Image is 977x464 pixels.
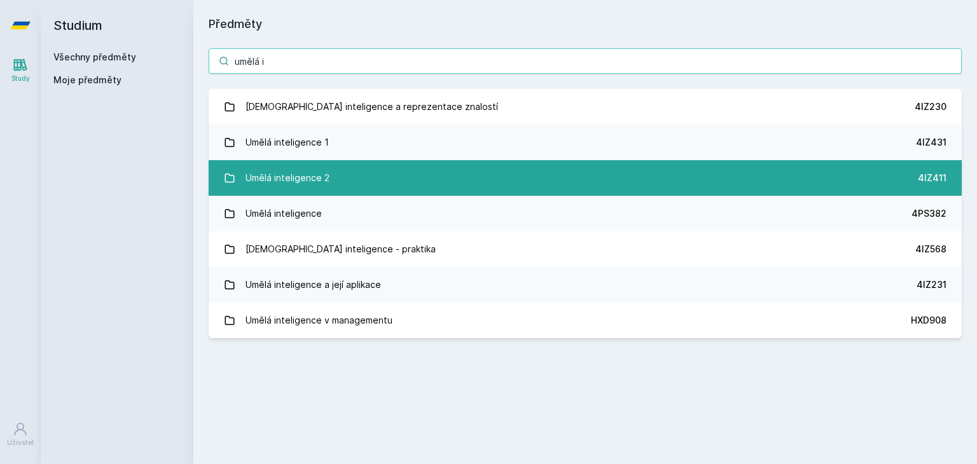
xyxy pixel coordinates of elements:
[209,15,962,33] h1: Předměty
[911,207,946,220] div: 4PS382
[53,51,136,62] a: Všechny předměty
[917,278,946,291] div: 4IZ231
[7,438,34,447] div: Uživatel
[246,165,329,191] div: Umělá inteligence 2
[209,196,962,231] a: Umělá inteligence 4PS382
[918,172,946,184] div: 4IZ411
[246,308,392,333] div: Umělá inteligence v managementu
[209,267,962,303] a: Umělá inteligence a její aplikace 4IZ231
[246,201,322,226] div: Umělá inteligence
[246,272,381,297] div: Umělá inteligence a její aplikace
[915,100,946,113] div: 4IZ230
[915,243,946,256] div: 4IZ568
[911,314,946,327] div: HXD908
[209,160,962,196] a: Umělá inteligence 2 4IZ411
[53,74,121,86] span: Moje předměty
[246,236,436,262] div: [DEMOGRAPHIC_DATA] inteligence - praktika
[209,89,962,125] a: [DEMOGRAPHIC_DATA] inteligence a reprezentace znalostí 4IZ230
[11,74,30,83] div: Study
[209,303,962,338] a: Umělá inteligence v managementu HXD908
[3,415,38,454] a: Uživatel
[209,48,962,74] input: Název nebo ident předmětu…
[246,130,329,155] div: Umělá inteligence 1
[209,125,962,160] a: Umělá inteligence 1 4IZ431
[209,231,962,267] a: [DEMOGRAPHIC_DATA] inteligence - praktika 4IZ568
[246,94,498,119] div: [DEMOGRAPHIC_DATA] inteligence a reprezentace znalostí
[916,136,946,149] div: 4IZ431
[3,51,38,90] a: Study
